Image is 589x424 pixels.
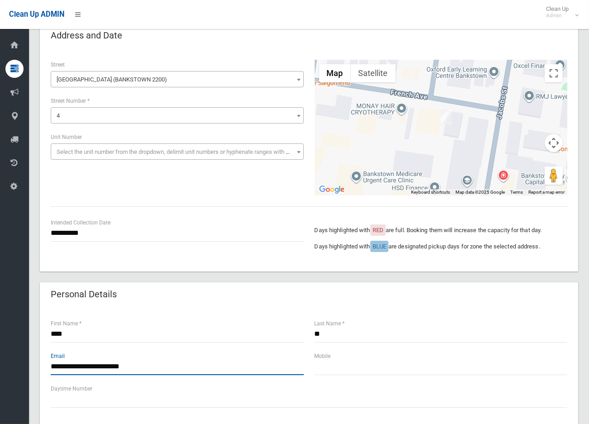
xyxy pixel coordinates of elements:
span: Map data ©2025 Google [455,190,505,195]
span: 4 [51,107,304,124]
button: Toggle fullscreen view [545,64,563,82]
p: Days highlighted with are full. Booking them will increase the capacity for that day. [315,225,568,236]
span: 4 [57,112,60,119]
button: Show satellite imagery [351,64,396,82]
span: Select the unit number from the dropdown, delimit unit numbers or hyphenate ranges with a comma [57,148,310,155]
div: 4 French Avenue, BANKSTOWN NSW 2200 [441,109,451,124]
span: BLUE [373,243,386,250]
span: 4 [53,110,302,122]
small: Admin [546,12,569,19]
button: Keyboard shortcuts [411,189,450,195]
span: French Avenue (BANKSTOWN 2200) [51,71,304,87]
button: Map camera controls [545,134,563,152]
span: Clean Up ADMIN [9,10,64,19]
span: Clean Up [541,5,578,19]
button: Show street map [319,64,351,82]
header: Address and Date [40,27,133,44]
img: Google [317,184,347,195]
a: Terms (opens in new tab) [510,190,523,195]
a: Open this area in Google Maps (opens a new window) [317,184,347,195]
span: RED [373,227,383,233]
span: French Avenue (BANKSTOWN 2200) [53,73,302,86]
a: Report a map error [528,190,565,195]
p: Days highlighted with are designated pickup days for zone the selected address. [315,241,568,252]
button: Drag Pegman onto the map to open Street View [545,167,563,185]
header: Personal Details [40,286,128,303]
